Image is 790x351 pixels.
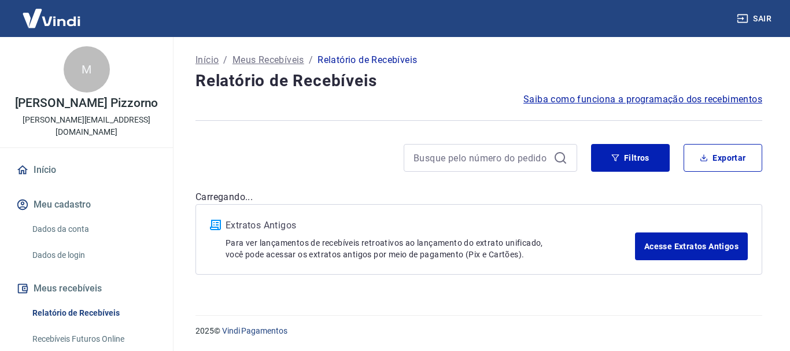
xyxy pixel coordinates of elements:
p: Carregando... [195,190,762,204]
button: Filtros [591,144,670,172]
p: / [309,53,313,67]
a: Meus Recebíveis [232,53,304,67]
a: Relatório de Recebíveis [28,301,159,325]
button: Meus recebíveis [14,276,159,301]
div: M [64,46,110,93]
p: / [223,53,227,67]
a: Início [14,157,159,183]
button: Meu cadastro [14,192,159,217]
a: Início [195,53,219,67]
a: Recebíveis Futuros Online [28,327,159,351]
img: Vindi [14,1,89,36]
img: ícone [210,220,221,230]
p: [PERSON_NAME][EMAIL_ADDRESS][DOMAIN_NAME] [9,114,164,138]
a: Dados de login [28,243,159,267]
h4: Relatório de Recebíveis [195,69,762,93]
p: 2025 © [195,325,762,337]
a: Acesse Extratos Antigos [635,232,748,260]
button: Sair [734,8,776,29]
a: Saiba como funciona a programação dos recebimentos [523,93,762,106]
p: Relatório de Recebíveis [318,53,417,67]
a: Vindi Pagamentos [222,326,287,335]
p: [PERSON_NAME] Pizzorno [15,97,158,109]
a: Dados da conta [28,217,159,241]
p: Extratos Antigos [226,219,635,232]
input: Busque pelo número do pedido [414,149,549,167]
p: Para ver lançamentos de recebíveis retroativos ao lançamento do extrato unificado, você pode aces... [226,237,635,260]
button: Exportar [684,144,762,172]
